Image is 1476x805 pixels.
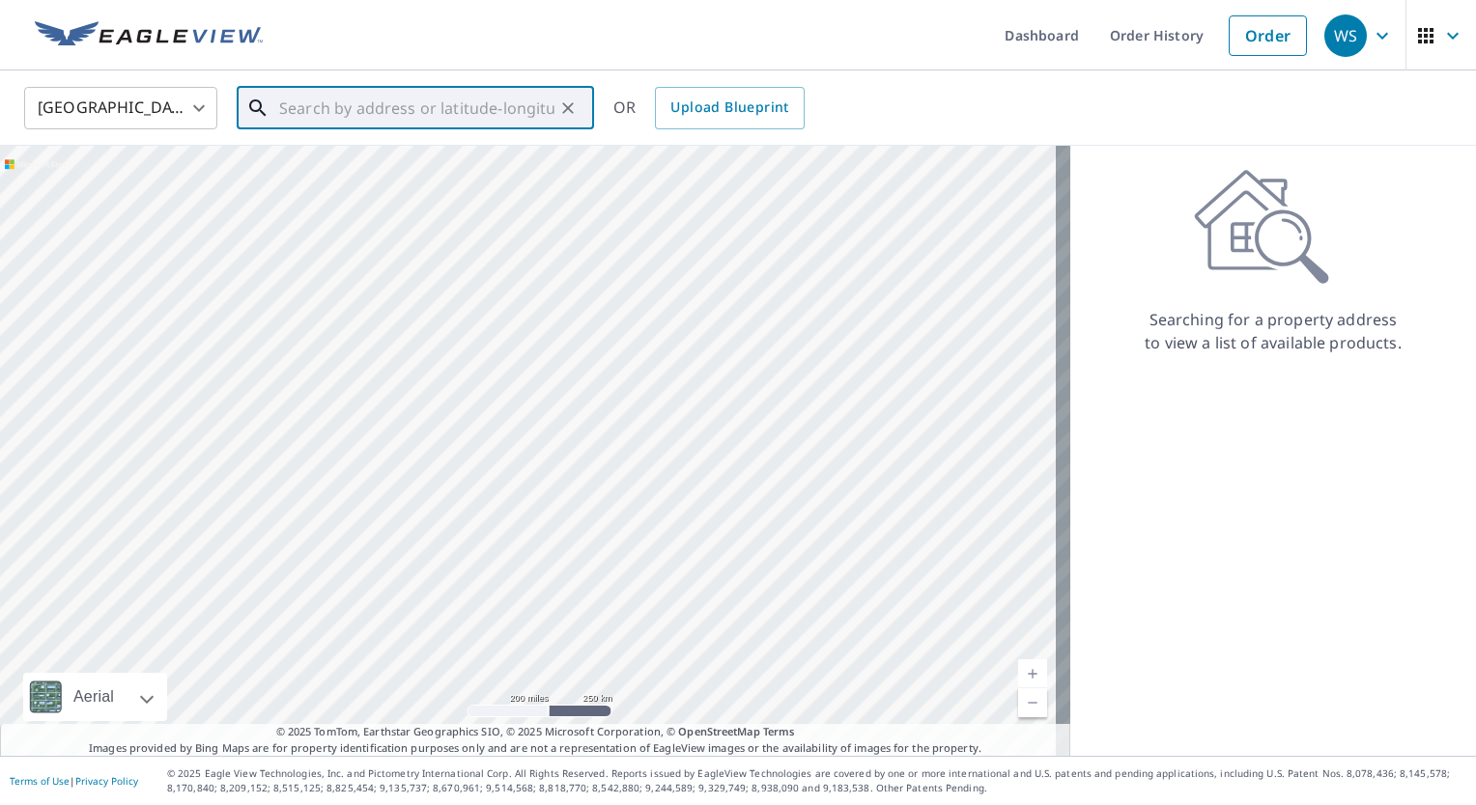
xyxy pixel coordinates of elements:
a: Current Level 5, Zoom In [1018,659,1047,688]
a: Privacy Policy [75,774,138,788]
a: Current Level 5, Zoom Out [1018,688,1047,717]
p: Searching for a property address to view a list of available products. [1144,308,1403,354]
p: | [10,775,138,787]
div: Aerial [23,673,167,721]
a: Upload Blueprint [655,87,804,129]
div: OR [613,87,805,129]
div: WS [1324,14,1367,57]
p: © 2025 Eagle View Technologies, Inc. and Pictometry International Corp. All Rights Reserved. Repo... [167,766,1466,795]
div: [GEOGRAPHIC_DATA] [24,81,217,135]
div: Aerial [68,673,120,721]
a: Order [1229,15,1307,56]
input: Search by address or latitude-longitude [279,81,554,135]
a: OpenStreetMap [678,724,759,738]
a: Terms of Use [10,774,70,788]
a: Terms [763,724,795,738]
span: Upload Blueprint [670,96,788,120]
span: © 2025 TomTom, Earthstar Geographics SIO, © 2025 Microsoft Corporation, © [276,724,795,740]
img: EV Logo [35,21,263,50]
button: Clear [554,95,582,122]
